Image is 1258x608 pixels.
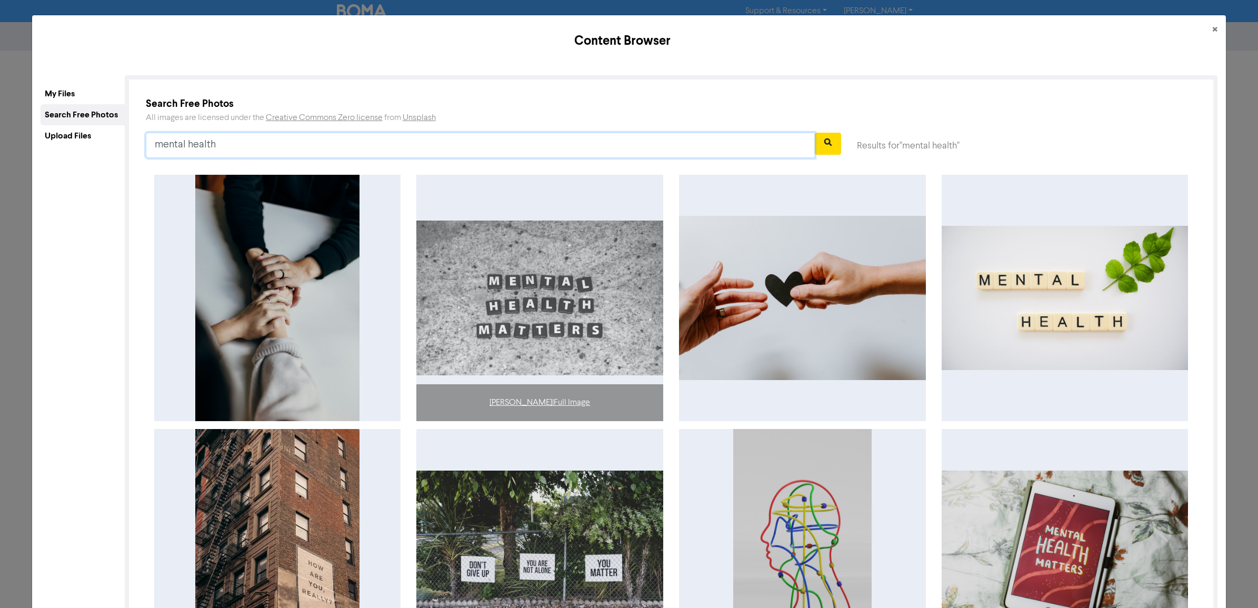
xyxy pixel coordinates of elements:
[41,83,125,104] div: My Files
[266,114,383,122] a: Creative Commons Zero license
[41,104,125,125] div: Search Free Photos
[41,125,125,146] div: Upload Files
[146,133,815,158] input: Search 5.7M+ images...
[1204,15,1226,45] button: Close
[403,114,436,122] a: Unsplash
[41,32,1204,51] h5: Content Browser
[554,396,590,409] a: Full Image
[416,384,663,421] div: |
[146,112,1197,124] div: All images are licensed under the from
[1212,22,1217,38] span: ×
[146,96,1197,112] div: Search Free Photos
[857,139,1196,153] div: Results for " mental health "
[1205,557,1258,608] iframe: Chat Widget
[490,396,552,409] a: [PERSON_NAME]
